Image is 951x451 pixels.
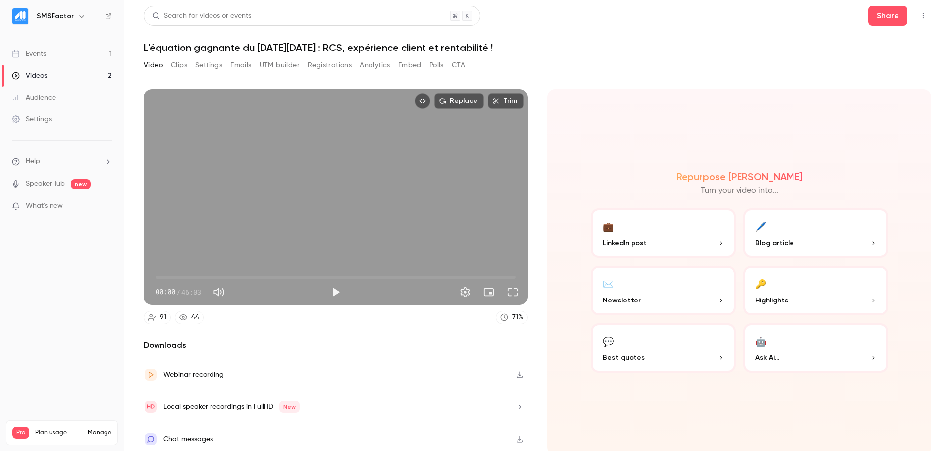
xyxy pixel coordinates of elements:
[360,57,390,73] button: Analytics
[743,266,888,315] button: 🔑Highlights
[144,42,931,53] h1: L'équation gagnante du [DATE][DATE] : RCS, expérience client et rentabilité !
[88,429,111,437] a: Manage
[503,282,523,302] button: Full screen
[260,57,300,73] button: UTM builder
[591,208,736,258] button: 💼LinkedIn post
[488,93,524,109] button: Trim
[415,93,430,109] button: Embed video
[755,238,794,248] span: Blog article
[163,433,213,445] div: Chat messages
[743,323,888,373] button: 🤖Ask Ai...
[603,295,641,305] span: Newsletter
[209,282,229,302] button: Mute
[71,179,91,189] span: new
[160,312,166,323] div: 91
[144,57,163,73] button: Video
[701,185,778,197] p: Turn your video into...
[743,208,888,258] button: 🖊️Blog article
[755,333,766,349] div: 🤖
[496,311,528,324] a: 71%
[603,238,647,248] span: LinkedIn post
[308,57,352,73] button: Registrations
[676,171,802,183] h2: Repurpose [PERSON_NAME]
[144,311,171,324] a: 91
[12,93,56,102] div: Audience
[156,287,201,297] div: 00:00
[326,282,346,302] button: Play
[26,201,63,211] span: What's new
[603,333,614,349] div: 💬
[12,71,47,81] div: Videos
[755,276,766,291] div: 🔑
[479,282,499,302] button: Turn on miniplayer
[181,287,201,297] span: 46:03
[175,311,204,324] a: 44
[512,312,523,323] div: 71 %
[230,57,251,73] button: Emails
[152,11,251,21] div: Search for videos or events
[176,287,180,297] span: /
[163,369,224,381] div: Webinar recording
[171,57,187,73] button: Clips
[195,57,222,73] button: Settings
[12,49,46,59] div: Events
[12,8,28,24] img: SMSFactor
[398,57,422,73] button: Embed
[163,401,300,413] div: Local speaker recordings in FullHD
[429,57,444,73] button: Polls
[156,287,175,297] span: 00:00
[12,156,112,167] li: help-dropdown-opener
[755,218,766,234] div: 🖊️
[434,93,484,109] button: Replace
[455,282,475,302] button: Settings
[26,156,40,167] span: Help
[868,6,907,26] button: Share
[26,179,65,189] a: SpeakerHub
[12,427,29,439] span: Pro
[279,401,300,413] span: New
[755,352,779,363] span: Ask Ai...
[452,57,465,73] button: CTA
[12,114,52,124] div: Settings
[603,218,614,234] div: 💼
[37,11,74,21] h6: SMSFactor
[144,339,528,351] h2: Downloads
[603,276,614,291] div: ✉️
[591,323,736,373] button: 💬Best quotes
[603,352,645,363] span: Best quotes
[35,429,82,437] span: Plan usage
[191,312,199,323] div: 44
[755,295,788,305] span: Highlights
[591,266,736,315] button: ✉️Newsletter
[915,8,931,24] button: Top Bar Actions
